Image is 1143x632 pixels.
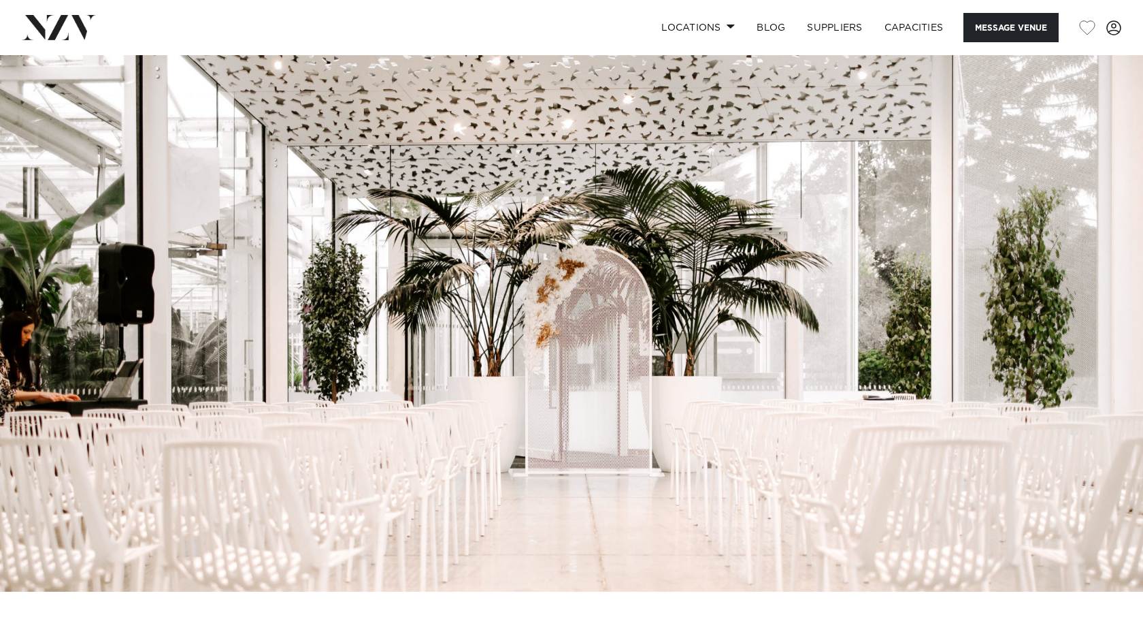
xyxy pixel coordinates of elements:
button: Message Venue [963,13,1059,42]
a: Locations [650,13,746,42]
a: Capacities [874,13,955,42]
a: SUPPLIERS [796,13,873,42]
a: BLOG [746,13,796,42]
img: nzv-logo.png [22,15,96,39]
